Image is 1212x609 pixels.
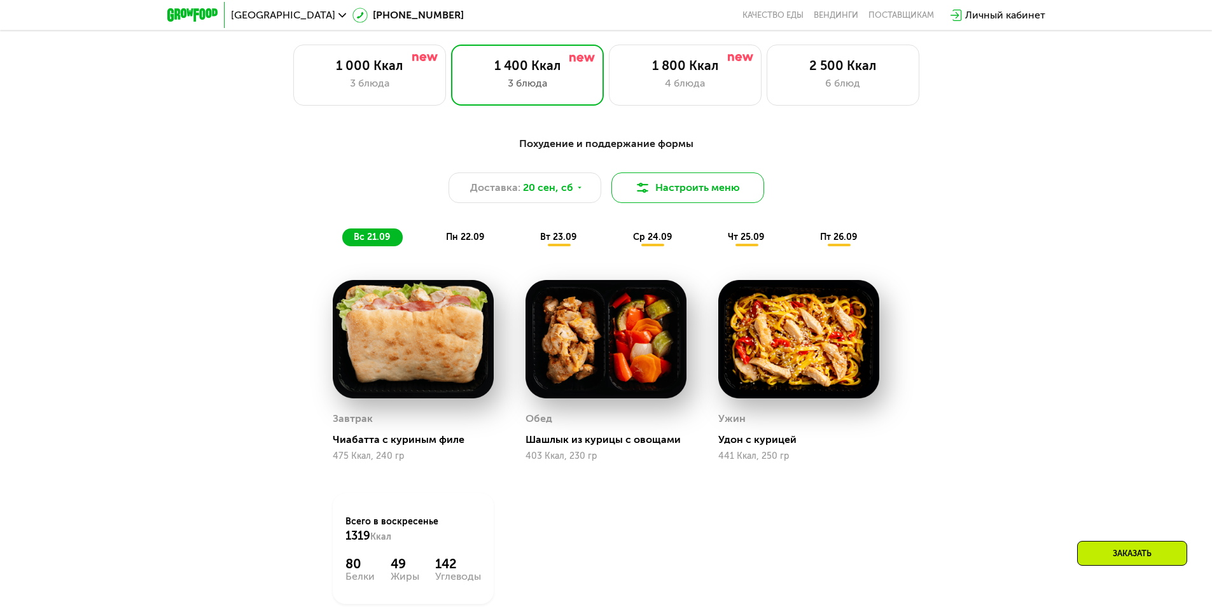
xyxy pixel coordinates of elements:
div: поставщикам [868,10,934,20]
span: вт 23.09 [540,232,576,242]
div: 4 блюда [622,76,748,91]
span: чт 25.09 [728,232,764,242]
div: Заказать [1077,541,1187,566]
a: Качество еды [742,10,804,20]
div: 80 [345,556,375,571]
a: [PHONE_NUMBER] [352,8,464,23]
a: Вендинги [814,10,858,20]
span: вс 21.09 [354,232,390,242]
div: 403 Ккал, 230 гр [526,451,686,461]
span: пт 26.09 [820,232,857,242]
div: 475 Ккал, 240 гр [333,451,494,461]
div: Белки [345,571,375,582]
div: 1 800 Ккал [622,58,748,73]
span: 1319 [345,529,370,543]
span: [GEOGRAPHIC_DATA] [231,10,335,20]
div: Обед [526,409,552,428]
button: Настроить меню [611,172,764,203]
div: 3 блюда [464,76,590,91]
div: Личный кабинет [965,8,1045,23]
div: 49 [391,556,419,571]
span: пн 22.09 [446,232,484,242]
div: Удон с курицей [718,433,889,446]
span: Ккал [370,531,391,542]
div: 2 500 Ккал [780,58,906,73]
div: 3 блюда [307,76,433,91]
div: 6 блюд [780,76,906,91]
div: Ужин [718,409,746,428]
div: Жиры [391,571,419,582]
div: 1 000 Ккал [307,58,433,73]
span: Доставка: [470,180,520,195]
div: Завтрак [333,409,373,428]
div: Углеводы [435,571,481,582]
div: 441 Ккал, 250 гр [718,451,879,461]
div: 1 400 Ккал [464,58,590,73]
div: 142 [435,556,481,571]
span: ср 24.09 [633,232,672,242]
div: Похудение и поддержание формы [230,136,983,152]
span: 20 сен, сб [523,180,573,195]
div: Всего в воскресенье [345,515,481,543]
div: Чиабатта с куриным филе [333,433,504,446]
div: Шашлык из курицы с овощами [526,433,697,446]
